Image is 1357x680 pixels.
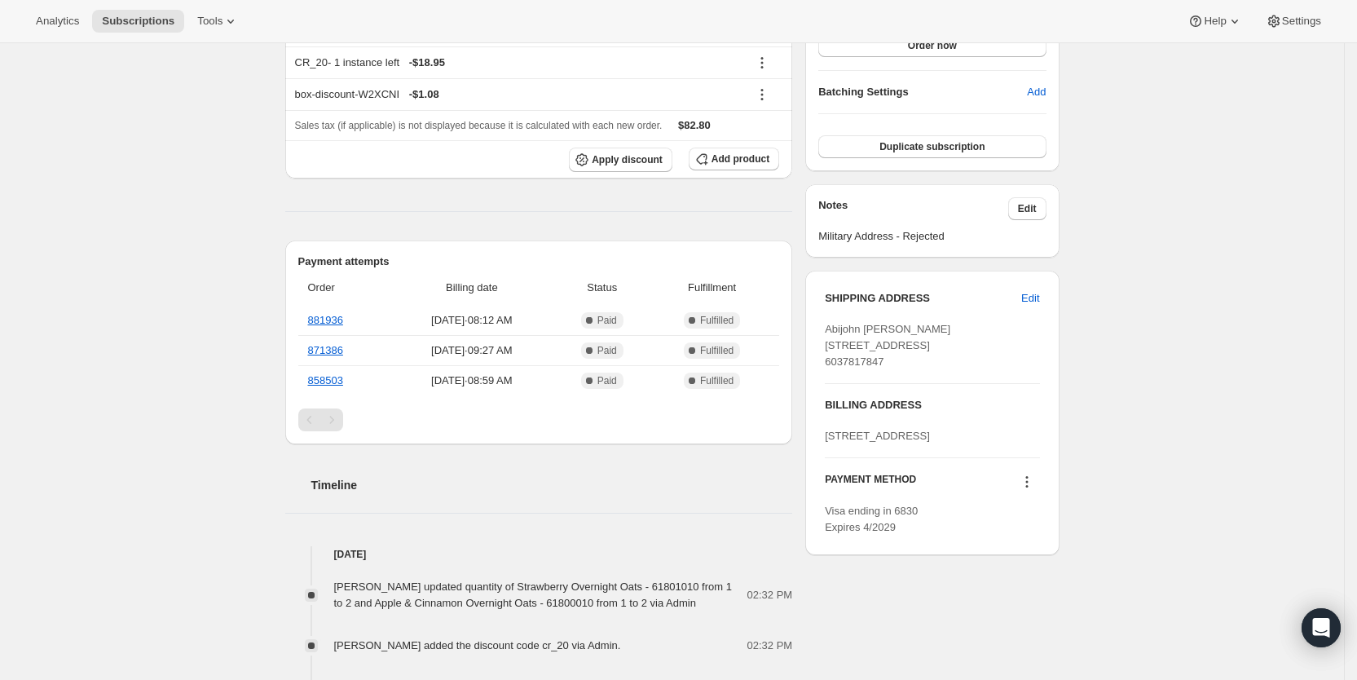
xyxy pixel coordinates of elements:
[654,280,769,296] span: Fulfillment
[825,323,950,368] span: Abijohn [PERSON_NAME] [STREET_ADDRESS] 6037817847
[1021,290,1039,307] span: Edit
[298,270,390,306] th: Order
[747,638,793,654] span: 02:32 PM
[394,312,549,329] span: [DATE] · 08:12 AM
[187,10,249,33] button: Tools
[818,84,1027,100] h6: Batching Settings
[334,639,621,651] span: [PERSON_NAME] added the discount code cr_20 via Admin.
[308,344,343,356] a: 871386
[295,55,740,71] div: CR_20 - 1 instance left
[1282,15,1321,28] span: Settings
[908,39,957,52] span: Order now
[879,140,985,153] span: Duplicate subscription
[102,15,174,28] span: Subscriptions
[1178,10,1252,33] button: Help
[298,254,780,270] h2: Payment attempts
[592,153,663,166] span: Apply discount
[825,397,1039,413] h3: BILLING ADDRESS
[311,477,793,493] h2: Timeline
[825,505,918,533] span: Visa ending in 6830 Expires 4/2029
[26,10,89,33] button: Analytics
[700,374,734,387] span: Fulfilled
[569,148,672,172] button: Apply discount
[1017,79,1055,105] button: Add
[818,228,1046,245] span: Military Address - Rejected
[825,290,1021,307] h3: SHIPPING ADDRESS
[1018,202,1037,215] span: Edit
[818,34,1046,57] button: Order now
[285,546,793,563] h4: [DATE]
[689,148,779,170] button: Add product
[92,10,184,33] button: Subscriptions
[818,197,1008,220] h3: Notes
[1027,84,1046,100] span: Add
[295,86,740,103] div: box-discount-W2XCNI
[295,120,663,131] span: Sales tax (if applicable) is not displayed because it is calculated with each new order.
[1204,15,1226,28] span: Help
[334,581,732,609] span: [PERSON_NAME] updated quantity of Strawberry Overnight Oats - 61801010 from 1 to 2 and Apple & Ci...
[36,15,79,28] span: Analytics
[700,314,734,327] span: Fulfilled
[597,314,617,327] span: Paid
[409,86,439,103] span: - $1.08
[394,373,549,389] span: [DATE] · 08:59 AM
[559,280,645,296] span: Status
[308,374,343,386] a: 858503
[712,152,769,166] span: Add product
[747,587,793,603] span: 02:32 PM
[298,408,780,431] nav: Pagination
[1256,10,1331,33] button: Settings
[1011,285,1049,311] button: Edit
[197,15,222,28] span: Tools
[409,55,445,71] span: - $18.95
[597,344,617,357] span: Paid
[308,314,343,326] a: 881936
[678,119,711,131] span: $82.80
[394,342,549,359] span: [DATE] · 09:27 AM
[597,374,617,387] span: Paid
[394,280,549,296] span: Billing date
[825,430,930,442] span: [STREET_ADDRESS]
[700,344,734,357] span: Fulfilled
[825,473,916,495] h3: PAYMENT METHOD
[1302,608,1341,647] div: Open Intercom Messenger
[818,135,1046,158] button: Duplicate subscription
[1008,197,1046,220] button: Edit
